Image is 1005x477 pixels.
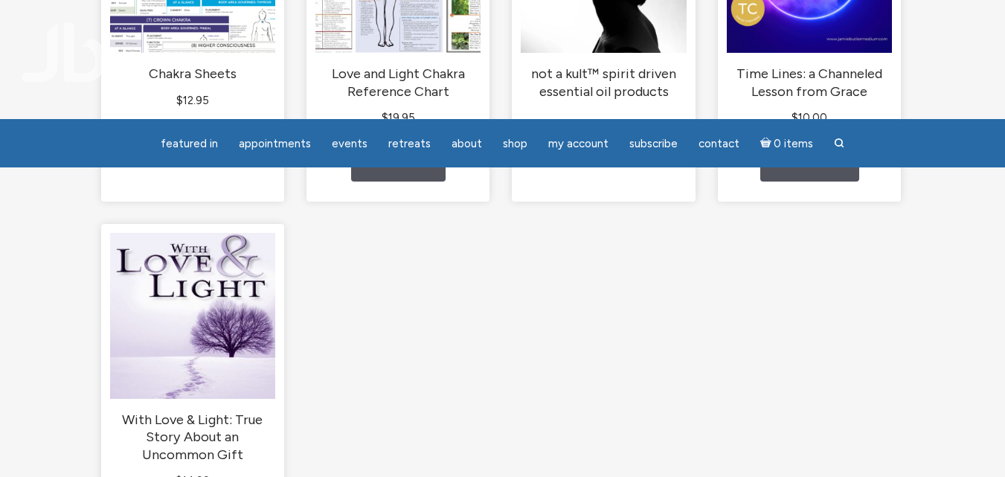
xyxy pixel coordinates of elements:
[315,65,481,100] h2: Love and Light Chakra Reference Chart
[230,129,320,159] a: Appointments
[521,65,686,100] h2: not a kult™ spirit driven essential oil products
[110,412,275,464] h2: With Love & Light: True Story About an Uncommon Gift
[751,128,823,159] a: Cart0 items
[774,138,813,150] span: 0 items
[690,129,748,159] a: Contact
[443,129,491,159] a: About
[176,94,209,107] bdi: 12.95
[152,129,227,159] a: featured in
[239,137,311,150] span: Appointments
[539,129,617,159] a: My Account
[323,129,376,159] a: Events
[548,137,609,150] span: My Account
[176,94,183,107] span: $
[110,65,275,83] h2: Chakra Sheets
[699,137,739,150] span: Contact
[760,137,774,150] i: Cart
[22,22,106,82] img: Jamie Butler. The Everyday Medium
[494,129,536,159] a: Shop
[727,65,892,100] h2: Time Lines: a Channeled Lesson from Grace
[452,137,482,150] span: About
[382,111,415,124] bdi: 19.95
[161,137,218,150] span: featured in
[629,137,678,150] span: Subscribe
[332,137,367,150] span: Events
[382,111,388,124] span: $
[388,137,431,150] span: Retreats
[503,137,527,150] span: Shop
[792,111,798,124] span: $
[379,129,440,159] a: Retreats
[110,233,275,398] img: With Love & Light: True Story About an Uncommon Gift
[620,129,687,159] a: Subscribe
[792,111,827,124] bdi: 10.00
